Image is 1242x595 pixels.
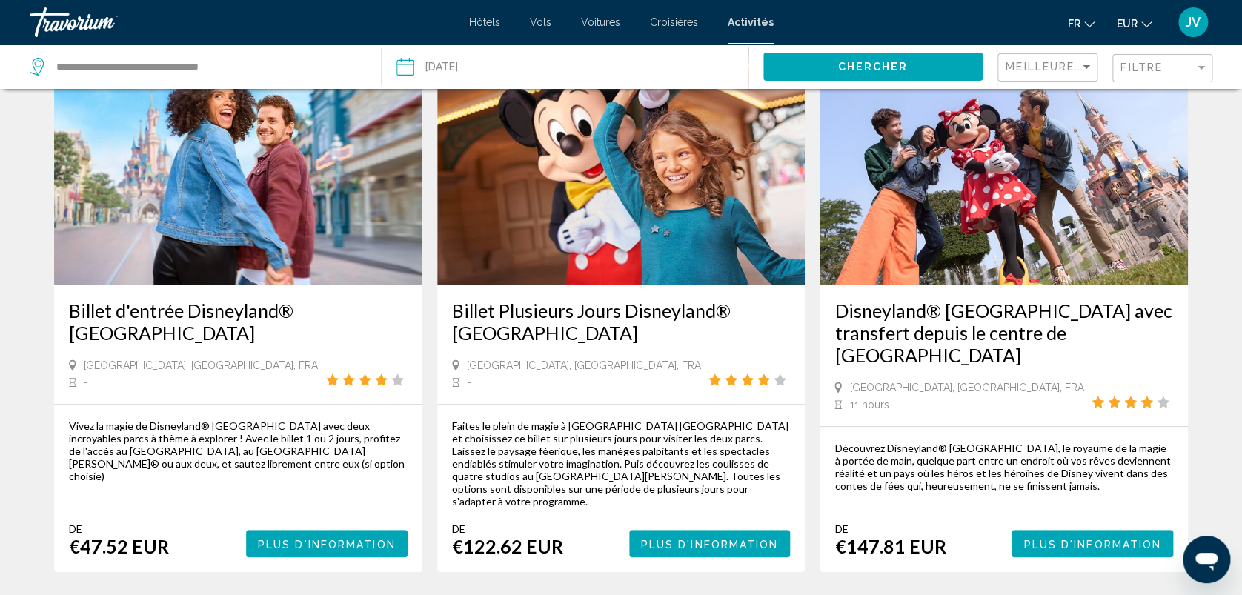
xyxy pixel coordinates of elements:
[1174,7,1212,38] button: User Menu
[396,44,748,89] button: Date: Aug 30, 2025
[84,376,88,388] span: -
[54,47,422,285] img: 87.jpg
[452,419,791,508] div: Faites le plein de magie à [GEOGRAPHIC_DATA] [GEOGRAPHIC_DATA] et choisissez ce billet sur plusie...
[641,538,779,550] span: Plus d'information
[1068,13,1095,34] button: Change language
[849,382,1083,393] span: [GEOGRAPHIC_DATA], [GEOGRAPHIC_DATA], FRA
[1012,530,1173,557] button: Plus d'information
[1006,62,1093,74] mat-select: Sort by
[437,47,806,285] img: 09.jpg
[452,535,563,557] div: €122.62 EUR
[452,299,791,344] a: Billet Plusieurs Jours Disneyland® [GEOGRAPHIC_DATA]
[1120,62,1163,73] span: Filtre
[849,399,889,410] span: 11 hours
[1183,536,1230,583] iframe: Bouton de lancement de la fenêtre de messagerie
[728,16,774,28] a: Activités
[69,535,169,557] div: €47.52 EUR
[69,419,408,482] div: Vivez la magie de Disneyland® [GEOGRAPHIC_DATA] avec deux incroyables parcs à thème à explorer ! ...
[84,359,318,371] span: [GEOGRAPHIC_DATA], [GEOGRAPHIC_DATA], FRA
[629,530,791,557] button: Plus d'information
[246,530,408,557] button: Plus d'information
[837,62,908,73] span: Chercher
[530,16,551,28] a: Vols
[1117,18,1138,30] span: EUR
[258,538,396,550] span: Plus d'information
[467,359,701,371] span: [GEOGRAPHIC_DATA], [GEOGRAPHIC_DATA], FRA
[834,299,1173,366] a: Disneyland® [GEOGRAPHIC_DATA] avec transfert depuis le centre de [GEOGRAPHIC_DATA]
[1186,15,1201,30] span: JV
[467,376,471,388] span: -
[650,16,698,28] a: Croisières
[1112,53,1212,84] button: Filter
[69,299,408,344] a: Billet d'entrée Disneyland® [GEOGRAPHIC_DATA]
[834,522,946,535] div: De
[581,16,620,28] a: Voitures
[1068,18,1080,30] span: fr
[763,53,983,80] button: Chercher
[452,522,563,535] div: De
[69,522,169,535] div: De
[469,16,500,28] a: Hôtels
[820,47,1188,285] img: 03.jpg
[1023,538,1161,550] span: Plus d'information
[834,535,946,557] div: €147.81 EUR
[1006,61,1138,73] span: Meilleures ventes
[834,442,1173,492] div: Découvrez Disneyland® [GEOGRAPHIC_DATA], le royaume de la magie à portée de main, quelque part en...
[30,7,454,37] a: Travorium
[1117,13,1152,34] button: Change currency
